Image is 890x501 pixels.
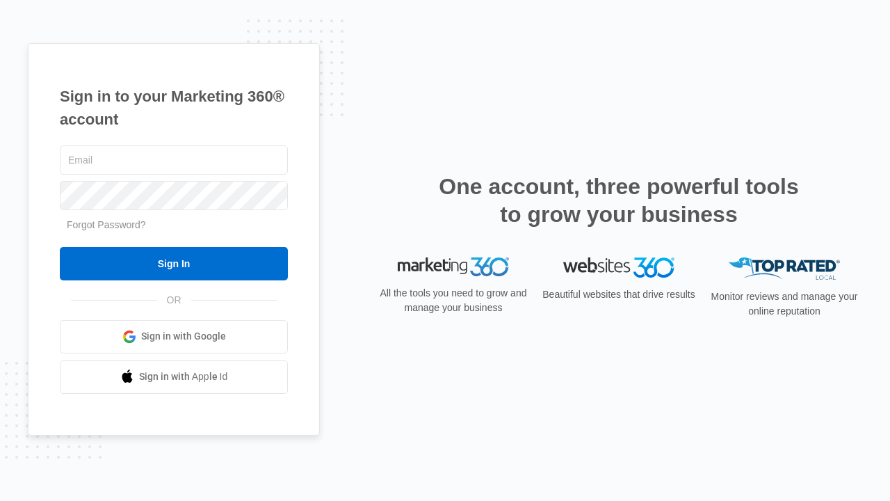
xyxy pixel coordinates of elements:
[157,293,191,308] span: OR
[541,287,697,302] p: Beautiful websites that drive results
[60,320,288,353] a: Sign in with Google
[141,329,226,344] span: Sign in with Google
[435,173,803,228] h2: One account, three powerful tools to grow your business
[706,289,862,319] p: Monitor reviews and manage your online reputation
[60,247,288,280] input: Sign In
[60,360,288,394] a: Sign in with Apple Id
[60,85,288,131] h1: Sign in to your Marketing 360® account
[139,369,228,384] span: Sign in with Apple Id
[398,257,509,277] img: Marketing 360
[563,257,674,278] img: Websites 360
[60,145,288,175] input: Email
[729,257,840,280] img: Top Rated Local
[375,286,531,315] p: All the tools you need to grow and manage your business
[67,219,146,230] a: Forgot Password?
